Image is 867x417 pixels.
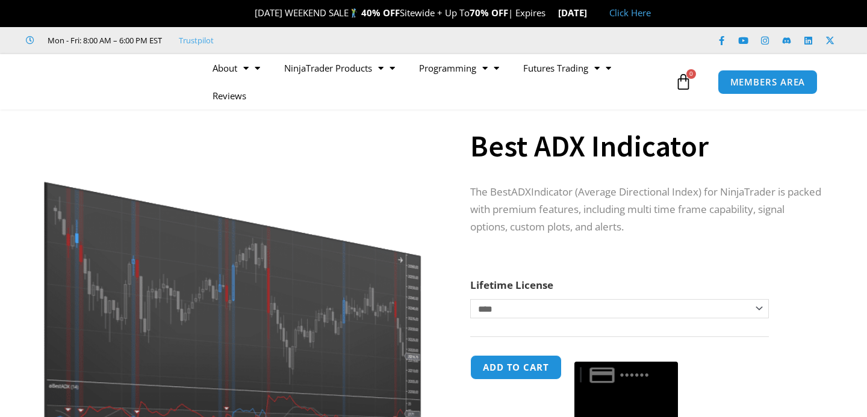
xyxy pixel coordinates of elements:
img: LogoAI | Affordable Indicators – NinjaTrader [39,60,169,103]
img: 🎉 [245,8,254,17]
a: Reviews [200,82,258,110]
text: •••••• [620,368,650,381]
a: Trustpilot [179,33,214,48]
label: Lifetime License [470,278,553,292]
span: Indicator ( [531,185,578,199]
span: ADX [511,185,531,199]
img: 🏭 [588,8,597,17]
span: 0 [686,69,696,79]
span: MEMBERS AREA [730,78,806,87]
iframe: Secure payment input frame [572,353,680,354]
strong: 40% OFF [361,7,400,19]
button: Add to cart [470,355,562,380]
a: 0 [657,64,710,99]
nav: Menu [200,54,672,110]
span: [DATE] WEEKEND SALE Sitewide + Up To | Expires [242,7,558,19]
span: The Best [470,185,511,199]
span: Average Directional Index) [578,185,701,199]
img: 🏌️‍♂️ [349,8,358,17]
a: NinjaTrader Products [272,54,407,82]
a: Programming [407,54,511,82]
a: MEMBERS AREA [718,70,818,94]
strong: [DATE] [558,7,597,19]
a: About [200,54,272,82]
img: ⌛ [546,8,555,17]
a: Futures Trading [511,54,623,82]
span: Mon - Fri: 8:00 AM – 6:00 PM EST [45,33,162,48]
a: Click Here [609,7,651,19]
span: for NinjaTrader is packed with premium features, including multi time frame capability, signal op... [470,185,821,233]
h1: Best ADX Indicator [470,125,822,167]
strong: 70% OFF [470,7,508,19]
